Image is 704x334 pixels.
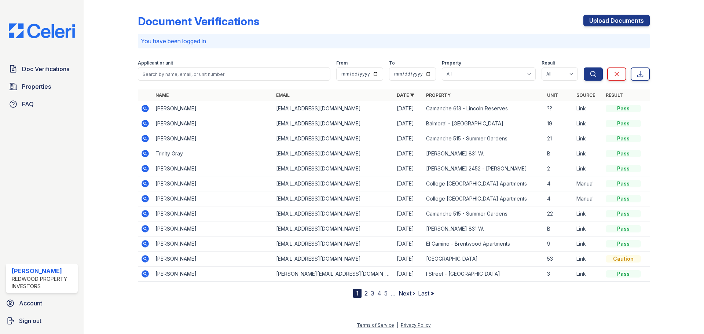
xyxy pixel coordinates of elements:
div: Pass [606,240,641,247]
div: Redwood Property Investors [12,275,75,290]
td: Link [573,252,603,267]
div: Pass [606,180,641,187]
td: [PERSON_NAME] [153,206,273,221]
a: Doc Verifications [6,62,78,76]
td: [EMAIL_ADDRESS][DOMAIN_NAME] [273,116,394,131]
label: From [336,60,348,66]
a: Privacy Policy [401,322,431,328]
img: CE_Logo_Blue-a8612792a0a2168367f1c8372b55b34899dd931a85d93a1a3d3e32e68fde9ad4.png [3,23,81,38]
td: College [GEOGRAPHIC_DATA] Apartments [423,176,544,191]
td: [EMAIL_ADDRESS][DOMAIN_NAME] [273,252,394,267]
td: Balmoral - [GEOGRAPHIC_DATA] [423,116,544,131]
a: 5 [384,290,388,297]
td: [DATE] [394,191,423,206]
span: Properties [22,82,51,91]
a: Terms of Service [357,322,394,328]
a: FAQ [6,97,78,111]
td: [PERSON_NAME] [153,252,273,267]
span: Doc Verifications [22,65,69,73]
td: Link [573,267,603,282]
td: [EMAIL_ADDRESS][DOMAIN_NAME] [273,146,394,161]
td: 3 [544,267,573,282]
input: Search by name, email, or unit number [138,67,330,81]
a: Properties [6,79,78,94]
td: Link [573,221,603,236]
label: Property [442,60,461,66]
a: 4 [377,290,381,297]
a: Unit [547,92,558,98]
div: Pass [606,195,641,202]
span: Sign out [19,316,41,325]
td: [EMAIL_ADDRESS][DOMAIN_NAME] [273,161,394,176]
a: Upload Documents [583,15,650,26]
td: [PERSON_NAME] [153,236,273,252]
td: Link [573,116,603,131]
a: Result [606,92,623,98]
label: To [389,60,395,66]
a: 3 [371,290,374,297]
td: 22 [544,206,573,221]
td: [EMAIL_ADDRESS][DOMAIN_NAME] [273,206,394,221]
p: You have been logged in [141,37,647,45]
a: Email [276,92,290,98]
td: ?? [544,101,573,116]
a: Last » [418,290,434,297]
a: Next › [399,290,415,297]
td: [PERSON_NAME][EMAIL_ADDRESS][DOMAIN_NAME] [273,267,394,282]
td: 19 [544,116,573,131]
td: [EMAIL_ADDRESS][DOMAIN_NAME] [273,191,394,206]
td: College [GEOGRAPHIC_DATA] Apartments [423,191,544,206]
div: Pass [606,210,641,217]
td: [PERSON_NAME] 831 W. [423,146,544,161]
div: Pass [606,150,641,157]
td: [EMAIL_ADDRESS][DOMAIN_NAME] [273,221,394,236]
div: Pass [606,105,641,112]
td: [PERSON_NAME] [153,131,273,146]
a: Source [576,92,595,98]
td: [PERSON_NAME] [153,191,273,206]
td: Link [573,206,603,221]
label: Result [542,60,555,66]
td: [DATE] [394,101,423,116]
td: Trinity Gray [153,146,273,161]
div: Pass [606,225,641,232]
td: [PERSON_NAME] [153,116,273,131]
td: 2 [544,161,573,176]
td: [PERSON_NAME] 2452 - [PERSON_NAME] [423,161,544,176]
label: Applicant or unit [138,60,173,66]
a: Account [3,296,81,311]
div: | [397,322,398,328]
td: [EMAIL_ADDRESS][DOMAIN_NAME] [273,236,394,252]
div: [PERSON_NAME] [12,267,75,275]
td: [DATE] [394,176,423,191]
td: [DATE] [394,252,423,267]
div: Document Verifications [138,15,259,28]
td: [DATE] [394,221,423,236]
span: … [390,289,396,298]
td: [DATE] [394,267,423,282]
td: Link [573,236,603,252]
td: [DATE] [394,146,423,161]
td: 9 [544,236,573,252]
td: [DATE] [394,131,423,146]
td: 21 [544,131,573,146]
td: Manual [573,176,603,191]
td: [EMAIL_ADDRESS][DOMAIN_NAME] [273,101,394,116]
td: Link [573,101,603,116]
td: [GEOGRAPHIC_DATA] [423,252,544,267]
div: Pass [606,135,641,142]
td: B [544,146,573,161]
td: [DATE] [394,206,423,221]
td: 4 [544,191,573,206]
a: Sign out [3,313,81,328]
td: [EMAIL_ADDRESS][DOMAIN_NAME] [273,131,394,146]
a: 2 [364,290,368,297]
td: I Street - [GEOGRAPHIC_DATA] [423,267,544,282]
a: Property [426,92,451,98]
td: 53 [544,252,573,267]
td: [EMAIL_ADDRESS][DOMAIN_NAME] [273,176,394,191]
td: [PERSON_NAME] [153,161,273,176]
a: Date ▼ [397,92,414,98]
td: El Camino - Brentwood Apartments [423,236,544,252]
